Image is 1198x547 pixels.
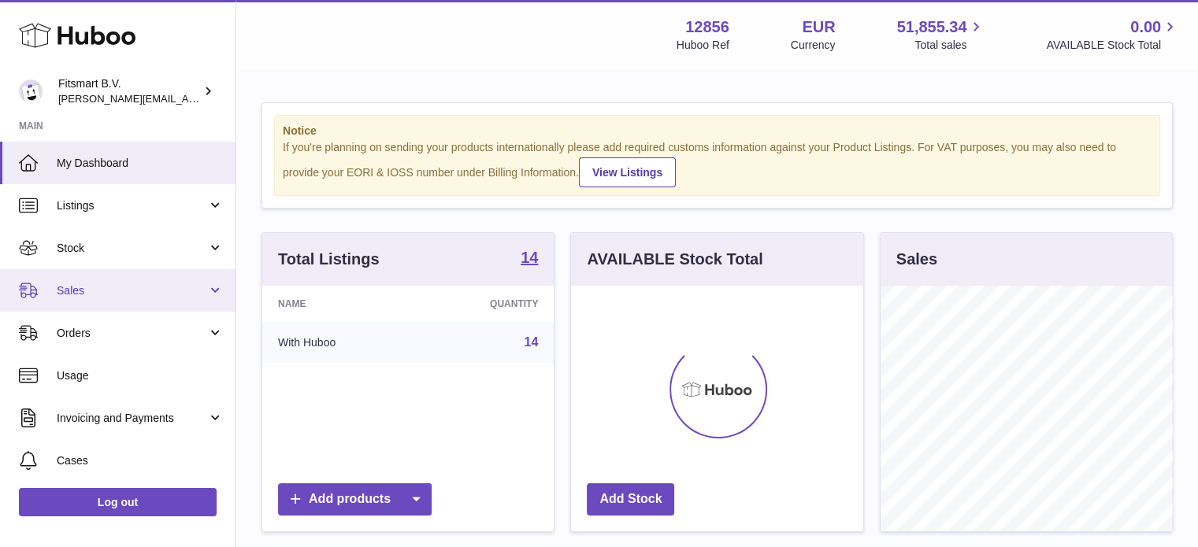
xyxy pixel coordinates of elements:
a: Log out [19,488,217,516]
span: AVAILABLE Stock Total [1046,38,1179,53]
a: View Listings [579,157,676,187]
div: Fitsmart B.V. [58,76,200,106]
strong: Notice [283,124,1152,139]
span: Listings [57,198,207,213]
h3: AVAILABLE Stock Total [587,249,762,270]
span: Invoicing and Payments [57,411,207,426]
a: Add Stock [587,483,674,516]
span: Cases [57,453,224,468]
a: Add products [278,483,432,516]
span: Stock [57,241,207,256]
span: Total sales [914,38,985,53]
div: If you're planning on sending your products internationally please add required customs informati... [283,140,1152,187]
a: 0.00 AVAILABLE Stock Total [1046,17,1179,53]
span: My Dashboard [57,156,224,171]
span: 51,855.34 [896,17,966,38]
a: 14 [521,249,538,268]
th: Name [262,286,416,322]
div: Huboo Ref [677,38,729,53]
span: Sales [57,283,207,298]
td: With Huboo [262,322,416,363]
div: Currency [791,38,836,53]
a: 14 [525,335,539,349]
span: 0.00 [1130,17,1161,38]
a: 51,855.34 Total sales [896,17,985,53]
h3: Total Listings [278,249,380,270]
h3: Sales [896,249,937,270]
strong: EUR [802,17,835,38]
strong: 12856 [685,17,729,38]
span: [PERSON_NAME][EMAIL_ADDRESS][DOMAIN_NAME] [58,92,316,105]
span: Orders [57,326,207,341]
img: jonathan@leaderoo.com [19,79,43,103]
strong: 14 [521,249,538,265]
th: Quantity [416,286,554,322]
span: Usage [57,368,224,383]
